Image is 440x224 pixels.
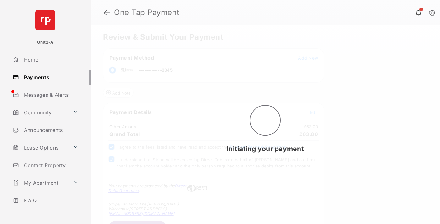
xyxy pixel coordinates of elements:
[10,105,71,120] a: Community
[37,39,54,46] p: Unit2-A
[10,140,71,155] a: Lease Options
[227,145,304,153] span: Initiating your payment
[114,9,179,16] strong: One Tap Payment
[10,158,91,173] a: Contact Property
[35,10,55,30] img: svg+xml;base64,PHN2ZyB4bWxucz0iaHR0cDovL3d3dy53My5vcmcvMjAwMC9zdmciIHdpZHRoPSI2NCIgaGVpZ2h0PSI2NC...
[10,87,91,102] a: Messages & Alerts
[10,175,71,190] a: My Apartment
[10,123,91,138] a: Announcements
[10,193,91,208] a: F.A.Q.
[10,52,91,67] a: Home
[10,70,91,85] a: Payments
